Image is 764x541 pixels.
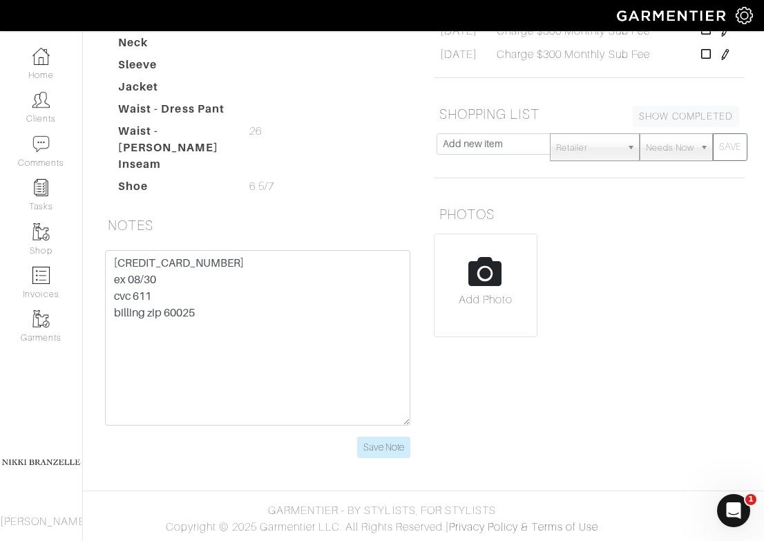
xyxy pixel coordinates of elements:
[108,178,239,200] dt: Shoe
[357,437,410,458] input: Save Note
[249,178,274,195] span: 6.5/7
[32,310,50,328] img: garments-icon-b7da505a4dc4fd61783c78ac3ca0ef83fa9d6f193b1c9dc38574b1d14d53ca28.png
[108,156,239,178] dt: Inseam
[449,521,598,533] a: Privacy Policy & Terms of Use
[713,133,747,161] button: SAVE
[108,123,239,156] dt: Waist - [PERSON_NAME]
[633,106,739,127] a: SHOW COMPLETED
[32,223,50,240] img: garments-icon-b7da505a4dc4fd61783c78ac3ca0ef83fa9d6f193b1c9dc38574b1d14d53ca28.png
[32,179,50,196] img: reminder-icon-8004d30b9f0a5d33ae49ab947aed9ed385cf756f9e5892f1edd6e32f2345188e.png
[497,46,650,63] span: Charge $300 Monthly Sub Fee
[720,49,731,60] img: pen-cf24a1663064a2ec1b9c1bd2387e9de7a2fa800b781884d57f21acf72779bad2.png
[437,133,551,155] input: Add new item
[717,494,750,527] iframe: Intercom live chat
[249,123,262,140] span: 26
[32,267,50,284] img: orders-icon-0abe47150d42831381b5fb84f609e132dff9fe21cb692f30cb5eec754e2cba89.png
[646,134,694,162] span: Needs Now
[556,134,621,162] span: Retailer
[108,79,239,101] dt: Jacket
[736,7,753,24] img: gear-icon-white-bd11855cb880d31180b6d7d6211b90ccbf57a29d726f0c71d8c61bd08dd39cc2.png
[108,35,239,57] dt: Neck
[108,57,239,79] dt: Sleeve
[440,46,477,63] span: [DATE]
[745,494,756,505] span: 1
[32,91,50,108] img: clients-icon-6bae9207a08558b7cb47a8932f037763ab4055f8c8b6bfacd5dc20c3e0201464.png
[610,3,736,28] img: garmentier-logo-header-white-b43fb05a5012e4ada735d5af1a66efaba907eab6374d6393d1fbf88cb4ef424d.png
[166,521,446,533] span: Copyright © 2025 Garmentier LLC. All Rights Reserved.
[102,211,413,239] h5: NOTES
[108,101,239,123] dt: Waist - Dress Pant
[434,200,745,228] h5: PHOTOS
[105,250,410,426] textarea: [CREDIT_CARD_NUMBER] ex 08/30 cvc 611 billing zip 60025
[32,48,50,65] img: dashboard-icon-dbcd8f5a0b271acd01030246c82b418ddd0df26cd7fceb0bd07c9910d44c42f6.png
[434,100,745,128] h5: SHOPPING LIST
[32,135,50,153] img: comment-icon-a0a6a9ef722e966f86d9cbdc48e553b5cf19dbc54f86b18d962a5391bc8f6eb6.png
